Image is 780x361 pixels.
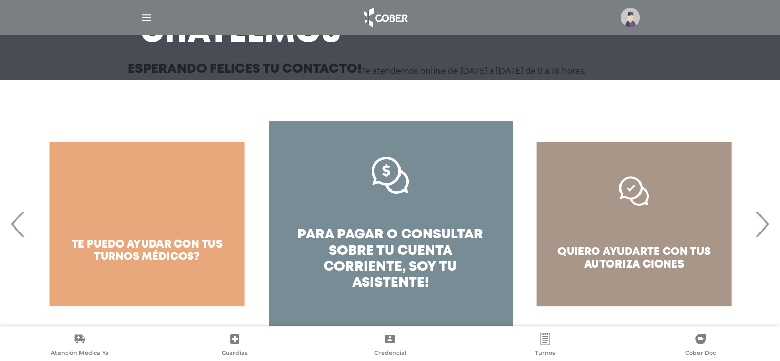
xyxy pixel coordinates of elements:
span: Previous [8,196,28,252]
span: Guardias [222,349,248,358]
span: para [297,229,334,241]
h3: Chateemos [140,20,342,47]
a: Atención Médica Ya [2,333,157,359]
h3: Esperando felices tu contacto! [128,63,362,76]
a: Credencial [312,333,468,359]
span: pagar o consultar sobre tu cuenta corriente, [324,229,483,273]
img: Cober_menu-lines-white.svg [140,11,153,24]
span: Credencial [374,349,406,358]
a: Guardias [157,333,313,359]
a: Turnos [468,333,623,359]
img: profile-placeholder.svg [621,8,640,27]
span: Turnos [535,349,555,358]
span: Atención Médica Ya [51,349,109,358]
p: Te atendemos online de [DATE] a [DATE] de 9 a 18 horas. [362,66,585,76]
span: Cober Doc [685,349,716,358]
a: para pagar o consultar sobre tu cuenta corriente, soy tu asistente! [269,121,512,327]
span: Next [752,196,772,252]
a: Cober Doc [623,333,778,359]
img: logo_cober_home-white.png [358,5,412,30]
